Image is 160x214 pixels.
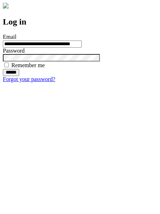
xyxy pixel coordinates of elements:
[3,76,55,82] a: Forgot your password?
[3,34,16,40] label: Email
[11,62,45,68] label: Remember me
[3,3,9,9] img: logo-4e3dc11c47720685a147b03b5a06dd966a58ff35d612b21f08c02c0306f2b779.png
[3,48,25,54] label: Password
[3,17,157,27] h2: Log in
